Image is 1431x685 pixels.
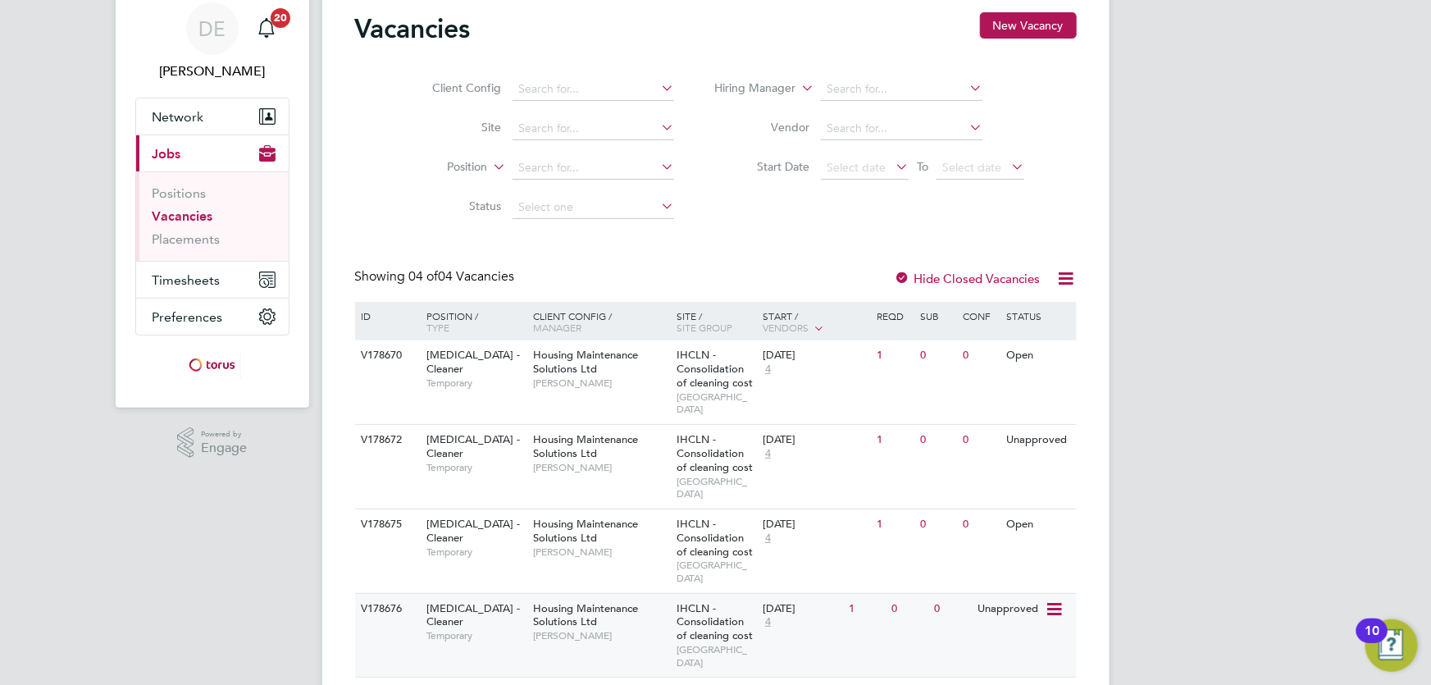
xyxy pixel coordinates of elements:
[513,117,674,140] input: Search for...
[916,509,959,540] div: 0
[533,321,581,334] span: Manager
[677,601,753,643] span: IHCLN - Consolidation of cleaning cost
[677,348,753,390] span: IHCLN - Consolidation of cleaning cost
[916,425,959,455] div: 0
[677,475,754,500] span: [GEOGRAPHIC_DATA]
[153,309,223,325] span: Preferences
[153,146,181,162] span: Jobs
[135,2,289,81] a: DE[PERSON_NAME]
[358,509,415,540] div: V178675
[959,302,1002,330] div: Conf
[1002,302,1073,330] div: Status
[358,425,415,455] div: V178672
[177,427,247,459] a: Powered byEngage
[426,461,525,474] span: Temporary
[426,348,520,376] span: [MEDICAL_DATA] - Cleaner
[916,302,959,330] div: Sub
[201,427,247,441] span: Powered by
[153,185,207,201] a: Positions
[513,78,674,101] input: Search for...
[183,352,240,378] img: torus-logo-retina.png
[763,518,869,532] div: [DATE]
[135,352,289,378] a: Go to home page
[533,601,638,629] span: Housing Maintenance Solutions Ltd
[533,377,668,390] span: [PERSON_NAME]
[407,199,501,213] label: Status
[393,159,487,176] label: Position
[827,160,886,175] span: Select date
[1002,509,1073,540] div: Open
[677,390,754,416] span: [GEOGRAPHIC_DATA]
[426,546,525,559] span: Temporary
[250,2,283,55] a: 20
[763,321,809,334] span: Vendors
[715,159,809,174] label: Start Date
[529,302,672,341] div: Client Config /
[763,447,773,461] span: 4
[959,425,1002,455] div: 0
[959,340,1002,371] div: 0
[409,268,439,285] span: 04 of
[153,208,213,224] a: Vacancies
[533,546,668,559] span: [PERSON_NAME]
[358,594,415,624] div: V178676
[873,302,916,330] div: Reqd
[821,117,982,140] input: Search for...
[426,601,520,629] span: [MEDICAL_DATA] - Cleaner
[136,299,289,335] button: Preferences
[201,441,247,455] span: Engage
[916,340,959,371] div: 0
[672,302,759,341] div: Site /
[973,594,1045,624] div: Unapproved
[533,461,668,474] span: [PERSON_NAME]
[136,262,289,298] button: Timesheets
[533,432,638,460] span: Housing Maintenance Solutions Ltd
[887,594,930,624] div: 0
[763,532,773,546] span: 4
[1002,425,1073,455] div: Unapproved
[677,559,754,584] span: [GEOGRAPHIC_DATA]
[135,62,289,81] span: Danielle Ebden
[358,302,415,330] div: ID
[821,78,982,101] input: Search for...
[426,517,520,545] span: [MEDICAL_DATA] - Cleaner
[513,157,674,180] input: Search for...
[136,135,289,171] button: Jobs
[763,349,869,363] div: [DATE]
[763,602,841,616] div: [DATE]
[271,8,290,28] span: 20
[763,433,869,447] div: [DATE]
[533,629,668,642] span: [PERSON_NAME]
[533,348,638,376] span: Housing Maintenance Solutions Ltd
[845,594,887,624] div: 1
[153,109,204,125] span: Network
[873,509,916,540] div: 1
[895,271,1041,286] label: Hide Closed Vacancies
[426,432,520,460] span: [MEDICAL_DATA] - Cleaner
[759,302,873,343] div: Start /
[701,80,795,97] label: Hiring Manager
[763,615,773,629] span: 4
[426,321,449,334] span: Type
[873,425,916,455] div: 1
[942,160,1001,175] span: Select date
[409,268,515,285] span: 04 Vacancies
[980,12,1077,39] button: New Vacancy
[763,363,773,377] span: 4
[959,509,1002,540] div: 0
[136,98,289,135] button: Network
[355,12,471,45] h2: Vacancies
[677,517,753,559] span: IHCLN - Consolidation of cleaning cost
[426,377,525,390] span: Temporary
[912,156,933,177] span: To
[153,231,221,247] a: Placements
[153,272,221,288] span: Timesheets
[407,80,501,95] label: Client Config
[1002,340,1073,371] div: Open
[677,643,754,669] span: [GEOGRAPHIC_DATA]
[931,594,973,624] div: 0
[407,120,501,135] label: Site
[513,196,674,219] input: Select one
[873,340,916,371] div: 1
[136,171,289,261] div: Jobs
